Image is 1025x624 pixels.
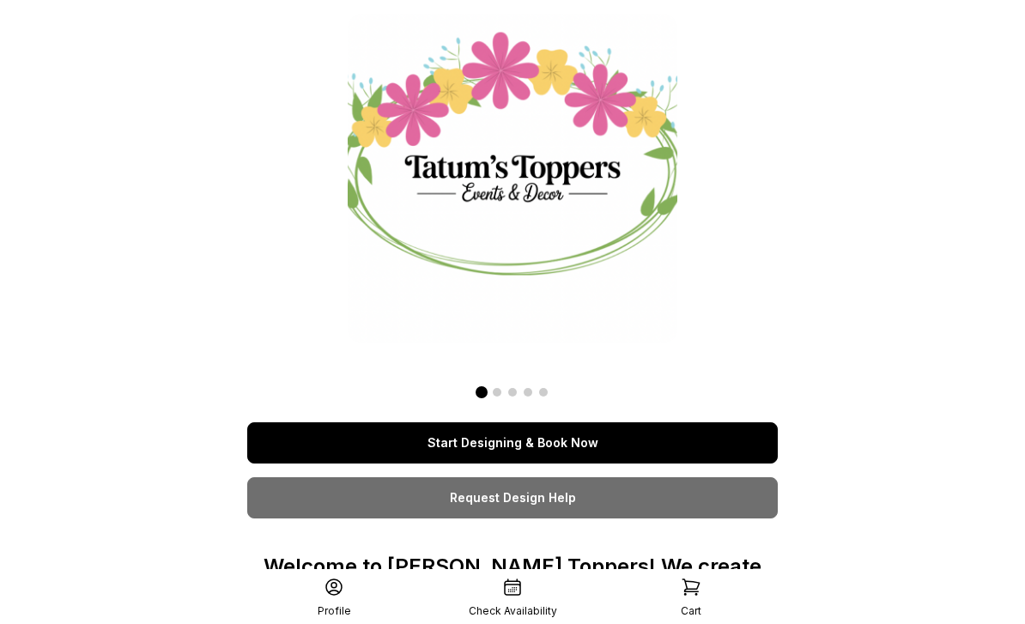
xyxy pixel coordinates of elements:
[318,604,351,618] div: Profile
[681,604,701,618] div: Cart
[469,604,557,618] div: Check Availability
[247,422,778,463] a: Start Designing & Book Now
[247,477,778,518] a: Request Design Help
